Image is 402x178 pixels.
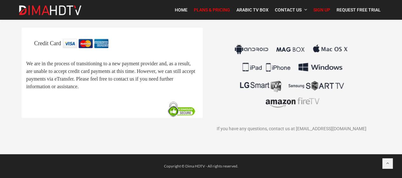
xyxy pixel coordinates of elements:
[217,126,366,132] span: If you have any questions, contact us at [EMAIL_ADDRESS][DOMAIN_NAME]
[15,162,387,170] div: Copyright © Dima HDTV - All rights reserved.
[34,40,61,46] span: Credit Card
[313,7,330,12] span: Sign Up
[382,158,392,168] a: Back to top
[310,3,333,17] a: Sign Up
[233,3,272,17] a: Arabic TV Box
[191,3,233,17] a: Plans & Pricing
[172,3,191,17] a: Home
[26,61,195,89] span: We are in the process of transitioning to a new payment provider and, as a result, are unable to ...
[194,7,230,12] span: Plans & Pricing
[175,7,187,12] span: Home
[272,3,310,17] a: Contact Us
[275,7,302,12] span: Contact Us
[333,3,384,17] a: Request Free Trial
[337,7,381,12] span: Request Free Trial
[236,7,269,12] span: Arabic TV Box
[18,5,82,15] img: Dima HDTV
